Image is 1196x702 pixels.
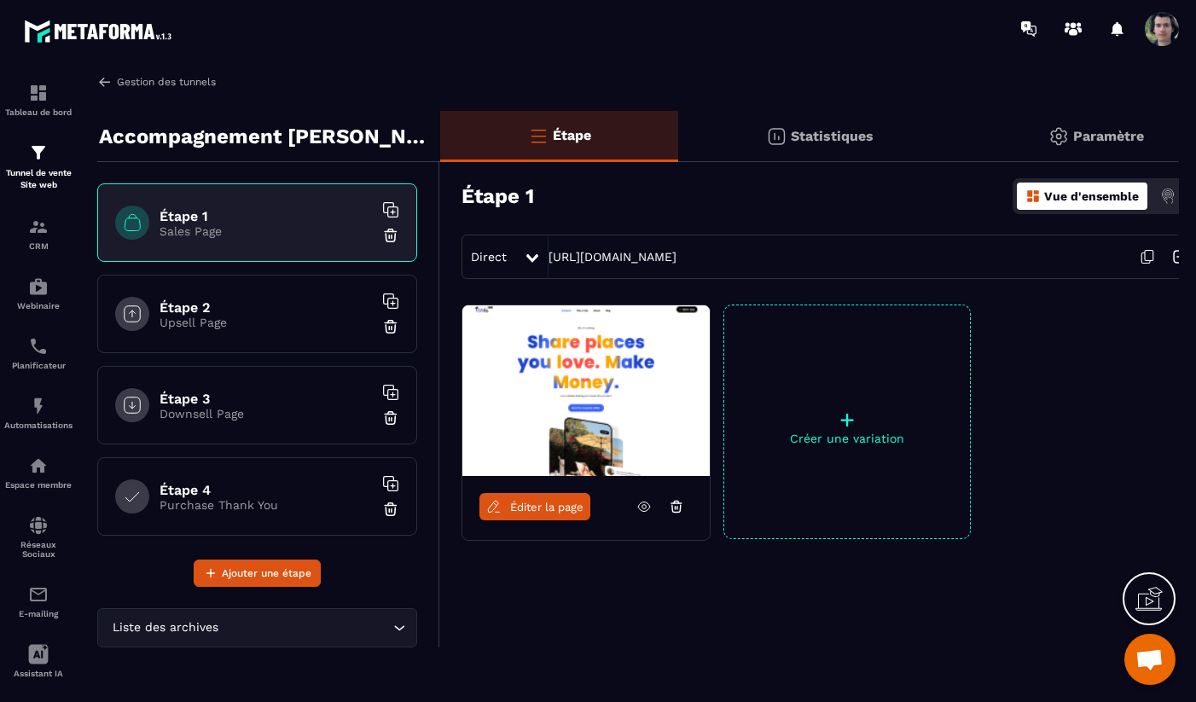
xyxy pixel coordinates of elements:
[724,408,970,432] p: +
[28,217,49,237] img: formation
[382,318,399,335] img: trash
[479,493,590,520] a: Éditer la page
[4,107,73,117] p: Tableau de bord
[471,250,507,264] span: Direct
[4,609,73,618] p: E-mailing
[222,565,311,582] span: Ajouter une étape
[160,407,373,421] p: Downsell Page
[528,125,549,146] img: bars-o.4a397970.svg
[108,618,222,637] span: Liste des archives
[510,501,583,513] span: Éditer la page
[4,383,73,443] a: automationsautomationsAutomatisations
[160,482,373,498] h6: Étape 4
[28,455,49,476] img: automations
[24,15,177,47] img: logo
[222,618,389,637] input: Search for option
[4,167,73,191] p: Tunnel de vente Site web
[28,584,49,605] img: email
[553,127,591,143] p: Étape
[4,502,73,571] a: social-networksocial-networkRéseaux Sociaux
[97,74,113,90] img: arrow
[1124,634,1176,685] div: Ouvrir le chat
[194,560,321,587] button: Ajouter une étape
[160,498,373,512] p: Purchase Thank You
[1048,126,1069,147] img: setting-gr.5f69749f.svg
[382,501,399,518] img: trash
[28,83,49,103] img: formation
[28,396,49,416] img: automations
[4,443,73,502] a: automationsautomationsEspace membre
[97,74,216,90] a: Gestion des tunnels
[160,316,373,329] p: Upsell Page
[1073,128,1144,144] p: Paramètre
[160,224,373,238] p: Sales Page
[4,571,73,631] a: emailemailE-mailing
[4,204,73,264] a: formationformationCRM
[1044,189,1139,203] p: Vue d'ensemble
[4,70,73,130] a: formationformationTableau de bord
[28,515,49,536] img: social-network
[382,227,399,244] img: trash
[4,323,73,383] a: schedulerschedulerPlanificateur
[4,540,73,559] p: Réseaux Sociaux
[4,669,73,678] p: Assistant IA
[160,391,373,407] h6: Étape 3
[724,432,970,445] p: Créer une variation
[382,409,399,426] img: trash
[28,336,49,357] img: scheduler
[1160,189,1176,204] img: actions.d6e523a2.png
[4,631,73,691] a: Assistant IA
[791,128,874,144] p: Statistiques
[28,276,49,297] img: automations
[549,250,676,264] a: [URL][DOMAIN_NAME]
[4,241,73,251] p: CRM
[4,264,73,323] a: automationsautomationsWebinaire
[1164,241,1196,273] img: arrow-next.bcc2205e.svg
[4,301,73,310] p: Webinaire
[160,208,373,224] h6: Étape 1
[28,142,49,163] img: formation
[4,130,73,204] a: formationformationTunnel de vente Site web
[4,480,73,490] p: Espace membre
[462,184,534,208] h3: Étape 1
[462,305,710,476] img: image
[1025,189,1041,204] img: dashboard-orange.40269519.svg
[4,421,73,430] p: Automatisations
[766,126,787,147] img: stats.20deebd0.svg
[97,608,417,647] div: Search for option
[4,361,73,370] p: Planificateur
[99,119,427,154] p: Accompagnement [PERSON_NAME]
[160,299,373,316] h6: Étape 2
